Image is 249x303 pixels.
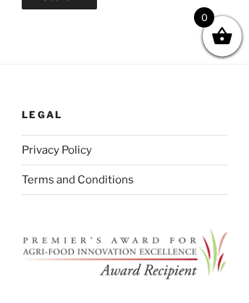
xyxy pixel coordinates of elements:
[22,108,227,121] h2: Legal
[22,173,134,186] a: Terms and Conditions
[22,144,92,157] a: Privacy Policy
[194,7,214,28] span: 0
[22,135,227,195] nav: Legal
